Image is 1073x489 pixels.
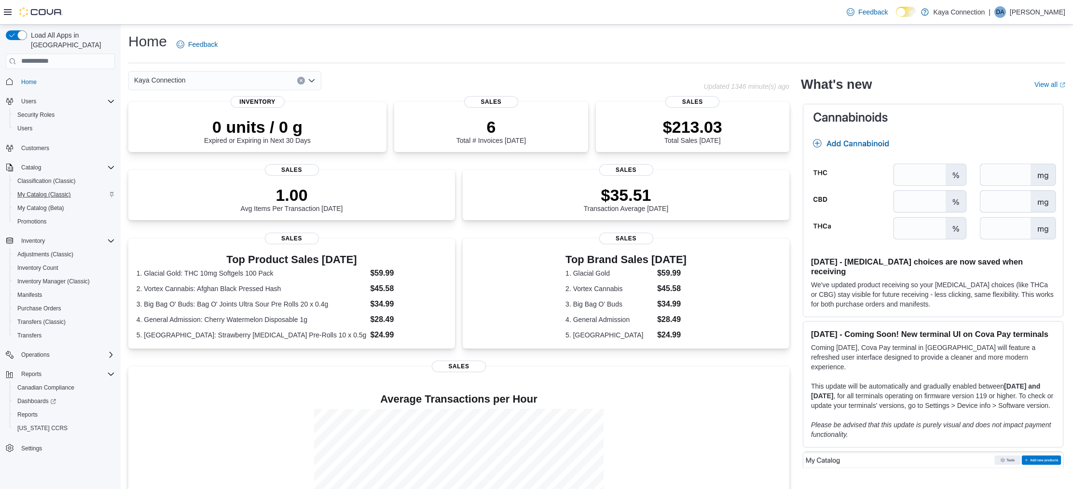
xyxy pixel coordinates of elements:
span: Purchase Orders [14,303,115,314]
span: Dashboards [17,397,56,405]
div: Transaction Average [DATE] [584,185,669,212]
span: Transfers [17,332,41,339]
a: Reports [14,409,41,420]
dt: 5. [GEOGRAPHIC_DATA]: Strawberry [MEDICAL_DATA] Pre-Rolls 10 x 0.5g [137,330,367,340]
button: Purchase Orders [10,302,119,315]
a: Customers [17,142,53,154]
span: Operations [17,349,115,361]
a: My Catalog (Beta) [14,202,68,214]
span: Reports [17,411,38,419]
span: Manifests [17,291,42,299]
span: Promotions [14,216,115,227]
span: Operations [21,351,50,359]
span: Security Roles [14,109,115,121]
a: Purchase Orders [14,303,65,314]
span: Transfers (Classic) [17,318,66,326]
button: Catalog [17,162,45,173]
dd: $34.99 [370,298,447,310]
button: Settings [2,441,119,455]
span: Sales [599,164,653,176]
h3: [DATE] - Coming Soon! New terminal UI on Cova Pay terminals [811,329,1055,339]
dt: 1. Glacial Gold [565,268,653,278]
dd: $24.99 [657,329,687,341]
dd: $34.99 [657,298,687,310]
button: Transfers [10,329,119,342]
span: Feedback [188,40,218,49]
span: Users [14,123,115,134]
span: Transfers [14,330,115,341]
div: Total # Invoices [DATE] [456,117,526,144]
p: This update will be automatically and gradually enabled between , for all terminals operating on ... [811,381,1055,410]
button: My Catalog (Beta) [10,201,119,215]
p: $213.03 [663,117,722,137]
a: Transfers (Classic) [14,316,69,328]
span: Manifests [14,289,115,301]
span: Settings [17,442,115,454]
h1: Home [128,32,167,51]
a: Inventory Count [14,262,62,274]
a: Transfers [14,330,45,341]
div: Avg Items Per Transaction [DATE] [241,185,343,212]
button: Inventory Manager (Classic) [10,275,119,288]
dt: 5. [GEOGRAPHIC_DATA] [565,330,653,340]
a: Adjustments (Classic) [14,249,77,260]
button: Open list of options [308,77,316,84]
h3: Top Product Sales [DATE] [137,254,447,265]
div: Dana Austin [994,6,1006,18]
span: Classification (Classic) [17,177,76,185]
p: 1.00 [241,185,343,205]
button: Adjustments (Classic) [10,248,119,261]
strong: [DATE] and [DATE] [811,382,1040,400]
dt: 4. General Admission [565,315,653,324]
dt: 2. Vortex Cannabis: Afghan Black Pressed Hash [137,284,367,293]
button: Reports [17,368,45,380]
dt: 3. Big Bag O' Buds [565,299,653,309]
span: Reports [14,409,115,420]
span: Reports [17,368,115,380]
a: [US_STATE] CCRS [14,422,71,434]
button: Manifests [10,288,119,302]
a: My Catalog (Classic) [14,189,75,200]
span: Adjustments (Classic) [17,251,73,258]
button: Inventory Count [10,261,119,275]
span: Customers [21,144,49,152]
a: Canadian Compliance [14,382,78,393]
span: My Catalog (Beta) [17,204,64,212]
a: Manifests [14,289,46,301]
span: Home [21,78,37,86]
a: Classification (Classic) [14,175,80,187]
span: Settings [21,445,42,452]
div: Expired or Expiring in Next 30 Days [204,117,311,144]
p: $35.51 [584,185,669,205]
img: Cova [19,7,63,17]
button: Promotions [10,215,119,228]
span: DA [996,6,1004,18]
a: Feedback [173,35,221,54]
span: Inventory [17,235,115,247]
span: Reports [21,370,41,378]
button: Reports [2,367,119,381]
a: Promotions [14,216,51,227]
span: Adjustments (Classic) [14,249,115,260]
span: Washington CCRS [14,422,115,434]
dt: 2. Vortex Cannabis [565,284,653,293]
h3: Top Brand Sales [DATE] [565,254,687,265]
nav: Complex example [6,71,115,480]
h3: [DATE] - [MEDICAL_DATA] choices are now saved when receiving [811,257,1055,276]
span: Purchase Orders [17,305,61,312]
a: Settings [17,443,46,454]
span: Sales [665,96,719,108]
button: Classification (Classic) [10,174,119,188]
dd: $28.49 [370,314,447,325]
span: Load All Apps in [GEOGRAPHIC_DATA] [27,30,115,50]
span: Customers [17,142,115,154]
span: My Catalog (Classic) [17,191,71,198]
span: Inventory Count [17,264,58,272]
a: Dashboards [10,394,119,408]
span: Home [17,76,115,88]
span: [US_STATE] CCRS [17,424,68,432]
p: 0 units / 0 g [204,117,311,137]
dt: 1. Glacial Gold: THC 10mg Softgels 100 Pack [137,268,367,278]
em: Please be advised that this update is purely visual and does not impact payment functionality. [811,421,1051,438]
